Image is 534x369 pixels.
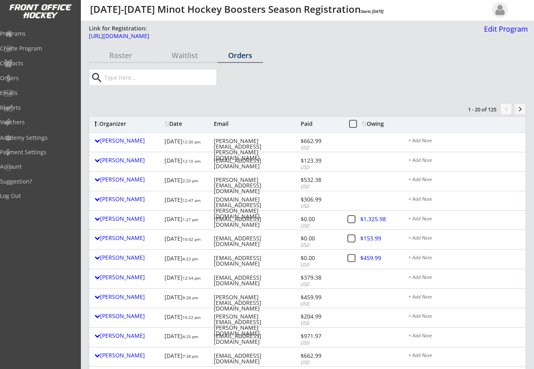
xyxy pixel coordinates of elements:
font: 12:54 pm [183,275,201,281]
div: [DATE] [165,252,208,266]
div: [EMAIL_ADDRESS][DOMAIN_NAME] [214,275,299,286]
div: USD [301,242,344,249]
font: 2:20 pm [183,178,198,183]
div: $123.39 [301,158,344,163]
button: search [90,71,103,84]
div: [PERSON_NAME] [94,196,161,202]
div: [EMAIL_ADDRESS][DOMAIN_NAME] [214,158,299,169]
div: [DATE] [165,292,208,306]
div: [DATE] [165,194,208,208]
div: [DATE] [165,174,208,188]
div: $662.99 [301,353,344,359]
div: + Add Note [408,333,520,340]
font: 1:27 pm [183,217,198,222]
div: [PERSON_NAME] [94,235,161,241]
div: [PERSON_NAME] [94,353,161,358]
a: Edit Program [481,25,528,39]
font: 12:30 pm [183,139,201,145]
font: 10:02 pm [183,236,201,242]
div: [DATE] [165,233,208,247]
div: [DATE] [165,311,208,325]
div: + Add Note [408,353,520,359]
div: Waitlist [153,52,217,59]
div: + Add Note [408,314,520,320]
div: USD [301,262,344,268]
div: [EMAIL_ADDRESS][DOMAIN_NAME] [214,236,299,247]
div: [DATE] [165,214,208,228]
div: USD [301,281,344,288]
div: Owing [362,121,392,127]
a: [URL][DOMAIN_NAME] [89,33,479,43]
div: Organizer [94,121,161,127]
div: [PERSON_NAME] [94,313,161,319]
div: Link for Registration: [89,24,148,32]
div: Orders [217,52,263,59]
div: $459.99 [301,294,344,300]
div: USD [301,183,344,190]
div: 1 - 20 of 125 [455,106,496,113]
div: USD [301,359,344,366]
div: USD [301,320,344,327]
div: USD [301,301,344,308]
div: [PERSON_NAME] [94,333,161,339]
div: + Add Note [408,255,520,262]
div: $532.38 [301,177,344,183]
div: [PERSON_NAME] [94,294,161,300]
div: Paid [301,121,344,127]
div: [DATE] [165,135,208,149]
div: USD [301,223,344,230]
div: $0.00 [301,236,344,241]
div: Date [165,121,208,127]
div: $662.99 [301,138,344,144]
div: [DATE] [165,331,208,345]
div: + Add Note [408,158,520,164]
div: Email [214,121,299,127]
div: $306.99 [301,197,344,202]
div: $0.00 [301,216,344,222]
div: $0.00 [301,255,344,261]
div: + Add Note [408,197,520,203]
font: 12:10 am [183,158,201,164]
div: $379.38 [301,275,344,280]
div: [EMAIL_ADDRESS][DOMAIN_NAME] [214,255,299,266]
button: chevron_left [500,103,512,115]
div: Roster [89,52,153,59]
div: USD [301,145,344,151]
font: 7:38 pm [183,353,198,359]
div: [PERSON_NAME] [94,138,161,143]
div: $204.99 [301,314,344,319]
font: 9:28 am [183,295,198,300]
input: Type here... [103,69,217,85]
div: USD [301,203,344,210]
div: + Add Note [408,216,520,223]
div: + Add Note [408,138,520,145]
div: [PERSON_NAME][EMAIL_ADDRESS][DOMAIN_NAME] [214,177,299,194]
div: [PERSON_NAME][EMAIL_ADDRESS][PERSON_NAME][DOMAIN_NAME] [214,314,299,336]
div: [DATE] [165,155,208,169]
em: Starts [DATE] [361,8,383,14]
div: $971.97 [301,333,344,339]
div: [PERSON_NAME] [94,216,161,222]
div: + Add Note [408,294,520,301]
div: USD [301,340,344,347]
div: [PERSON_NAME] [94,274,161,280]
div: [DATE] [165,272,208,286]
font: 4:23 pm [183,256,198,262]
font: 10:22 pm [183,315,201,320]
div: [DOMAIN_NAME][EMAIL_ADDRESS][PERSON_NAME][DOMAIN_NAME] [214,197,299,219]
div: [PERSON_NAME][EMAIL_ADDRESS][DOMAIN_NAME] [214,294,299,311]
div: + Add Note [408,177,520,183]
div: [PERSON_NAME] [94,177,161,182]
div: [EMAIL_ADDRESS][DOMAIN_NAME] [214,353,299,364]
div: Edit Program [481,25,528,32]
div: [EMAIL_ADDRESS][DOMAIN_NAME] [214,216,299,228]
font: 4:25 pm [183,334,198,339]
div: [EMAIL_ADDRESS][DOMAIN_NAME] [214,333,299,345]
div: [PERSON_NAME][EMAIL_ADDRESS][PERSON_NAME][DOMAIN_NAME] [214,138,299,161]
div: [URL][DOMAIN_NAME] [89,33,479,39]
button: keyboard_arrow_right [514,103,526,115]
div: USD [301,164,344,171]
font: 12:47 am [183,198,201,203]
div: + Add Note [408,236,520,242]
div: [DATE] [165,350,208,364]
